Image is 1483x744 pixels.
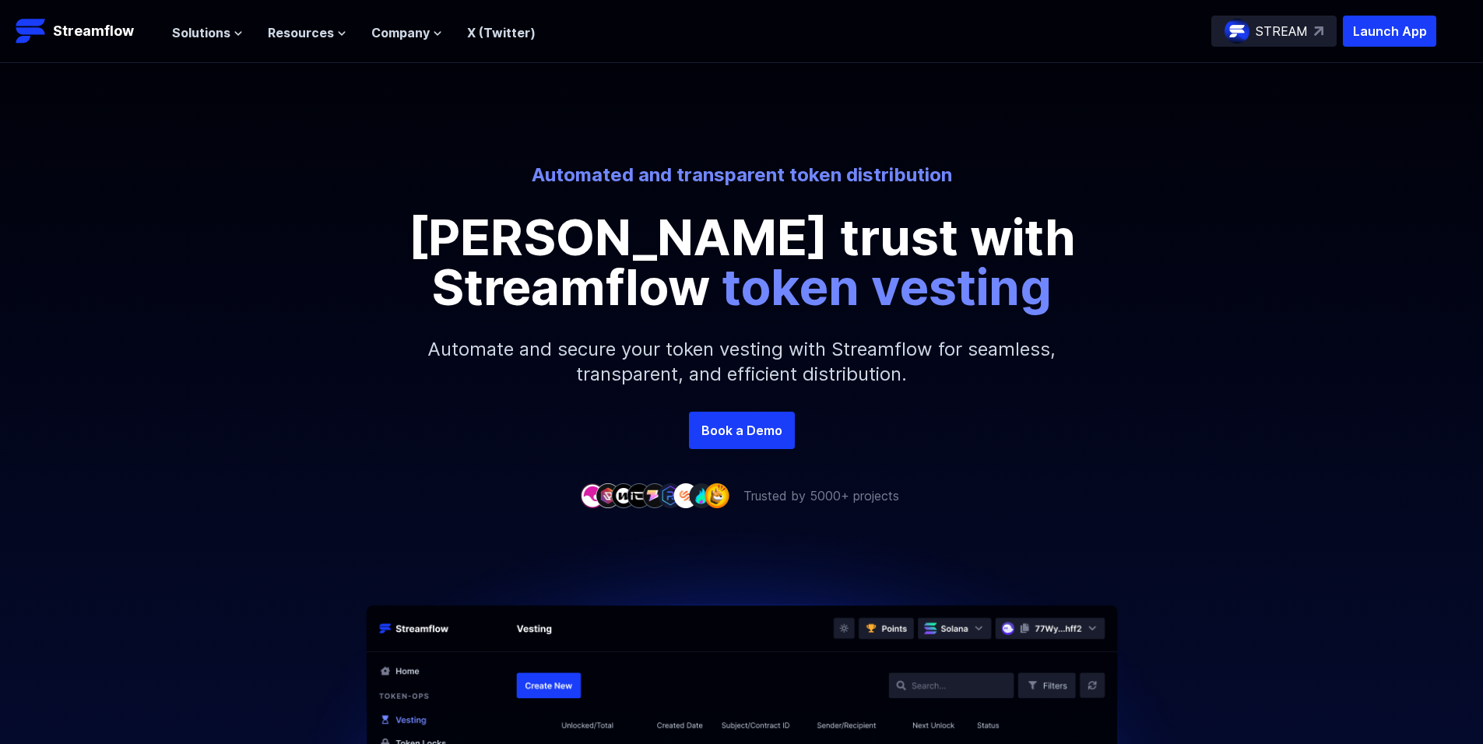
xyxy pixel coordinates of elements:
img: company-9 [705,483,729,507]
span: Company [371,23,430,42]
button: Resources [268,23,346,42]
img: company-1 [580,483,605,507]
p: [PERSON_NAME] trust with Streamflow [392,212,1092,312]
img: top-right-arrow.svg [1314,26,1323,36]
img: company-6 [658,483,683,507]
a: STREAM [1211,16,1337,47]
img: company-2 [596,483,620,507]
p: Automated and transparent token distribution [311,163,1173,188]
img: streamflow-logo-circle.png [1225,19,1249,44]
button: Company [371,23,442,42]
img: company-8 [689,483,714,507]
p: Trusted by 5000+ projects [743,486,899,505]
p: Automate and secure your token vesting with Streamflow for seamless, transparent, and efficient d... [407,312,1077,412]
p: Streamflow [53,20,134,42]
img: company-5 [642,483,667,507]
p: STREAM [1256,22,1308,40]
button: Solutions [172,23,243,42]
span: token vesting [722,257,1052,317]
img: Streamflow Logo [16,16,47,47]
span: Resources [268,23,334,42]
a: Streamflow [16,16,156,47]
a: Book a Demo [689,412,795,449]
a: X (Twitter) [467,25,536,40]
button: Launch App [1343,16,1436,47]
img: company-7 [673,483,698,507]
img: company-4 [627,483,652,507]
img: company-3 [611,483,636,507]
span: Solutions [172,23,230,42]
